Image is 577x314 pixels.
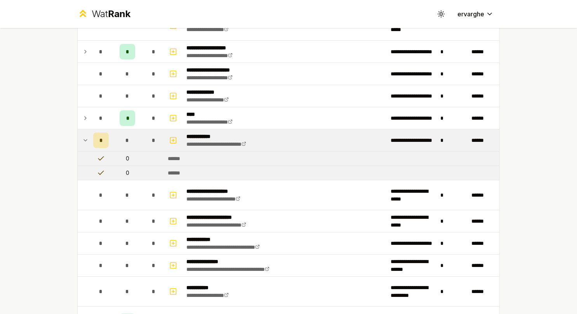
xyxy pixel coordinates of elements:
a: WatRank [77,8,130,20]
td: 0 [112,166,143,180]
td: 0 [112,152,143,166]
div: Wat [92,8,130,20]
span: ervarghe [457,9,484,19]
span: Rank [108,8,130,19]
button: ervarghe [451,7,500,21]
